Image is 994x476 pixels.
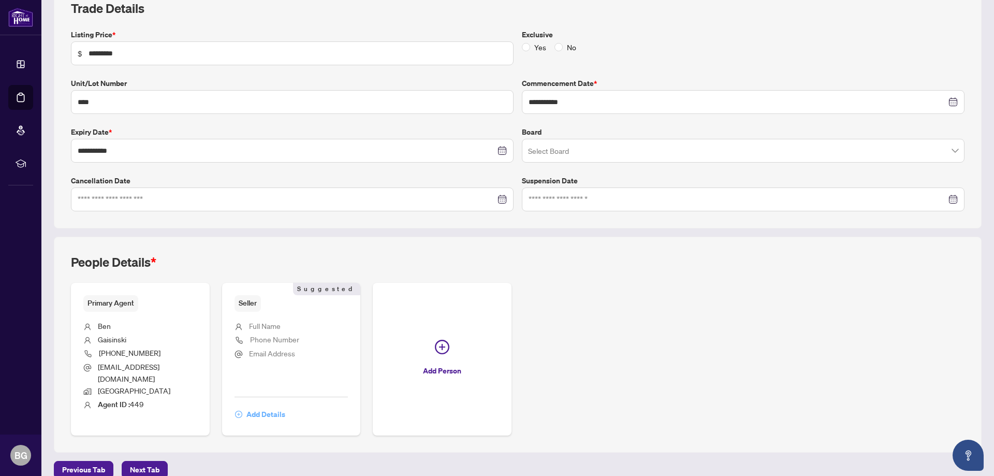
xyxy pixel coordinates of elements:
span: Yes [530,41,550,53]
span: 449 [98,399,144,409]
span: Full Name [249,321,281,330]
span: Add Person [423,363,461,379]
label: Cancellation Date [71,175,514,186]
b: Agent ID : [98,400,130,409]
span: Gaisinski [98,335,126,344]
span: Primary Agent [83,295,138,311]
img: logo [8,8,33,27]
span: Phone Number [250,335,299,344]
label: Unit/Lot Number [71,78,514,89]
button: Add Person [373,283,511,436]
label: Exclusive [522,29,964,40]
label: Suspension Date [522,175,964,186]
span: plus-circle [235,411,242,418]
label: Commencement Date [522,78,964,89]
span: Ben [98,321,111,330]
span: [EMAIL_ADDRESS][DOMAIN_NAME] [98,362,159,383]
button: Add Details [235,406,286,423]
label: Listing Price [71,29,514,40]
span: $ [78,48,82,59]
span: [GEOGRAPHIC_DATA] [98,386,170,395]
span: Email Address [249,349,295,358]
span: Suggested [293,283,360,295]
span: plus-circle [435,340,449,354]
button: Open asap [953,440,984,471]
span: Add Details [246,406,285,423]
span: BG [14,448,27,463]
span: Seller [235,295,261,311]
label: Board [522,126,964,138]
label: Expiry Date [71,126,514,138]
span: [PHONE_NUMBER] [99,348,160,357]
h2: People Details [71,254,156,270]
span: No [563,41,580,53]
